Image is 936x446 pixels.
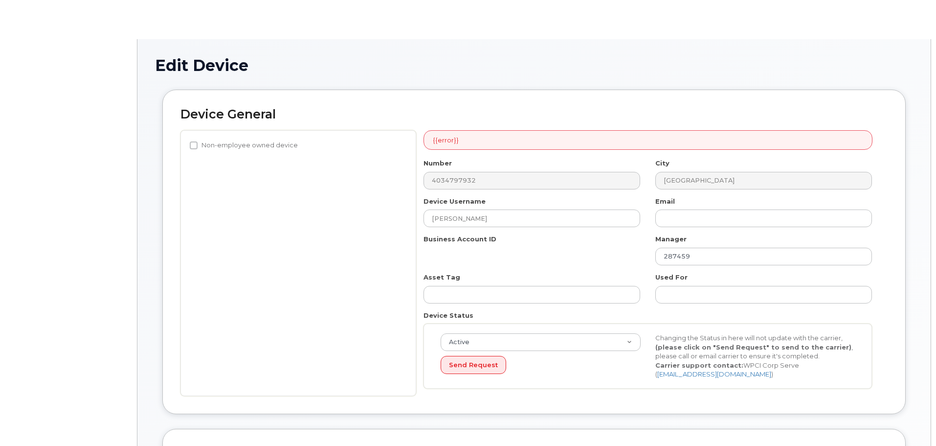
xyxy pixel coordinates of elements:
button: Send Request [441,356,506,374]
input: Non-employee owned device [190,141,198,149]
label: City [655,159,669,168]
label: Used For [655,273,688,282]
label: Device Status [423,311,473,320]
label: Business Account ID [423,235,496,244]
h1: Edit Device [155,57,913,74]
label: Manager [655,235,687,244]
input: Select manager [655,248,872,265]
strong: (please click on "Send Request" to send to the carrier) [655,343,851,351]
div: Changing the Status in here will not update with the carrier, , please call or email carrier to e... [648,333,863,379]
label: Device Username [423,197,486,206]
label: Email [655,197,675,206]
a: [EMAIL_ADDRESS][DOMAIN_NAME] [657,370,771,378]
label: Asset Tag [423,273,460,282]
h2: Device General [180,108,888,121]
strong: Carrier support contact: [655,361,743,369]
div: {{error}} [423,130,872,150]
label: Non-employee owned device [190,140,298,151]
label: Number [423,159,452,168]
